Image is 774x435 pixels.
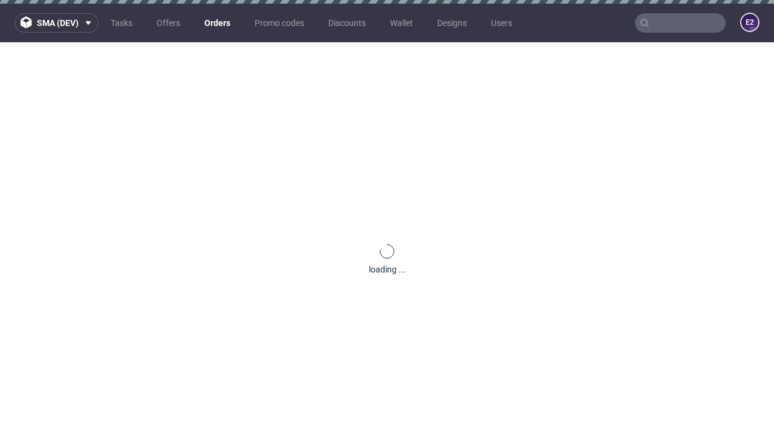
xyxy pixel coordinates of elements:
[197,13,238,33] a: Orders
[321,13,373,33] a: Discounts
[369,263,406,275] div: loading ...
[484,13,519,33] a: Users
[247,13,311,33] a: Promo codes
[37,19,79,27] span: sma (dev)
[430,13,474,33] a: Designs
[741,14,758,31] figcaption: e2
[15,13,99,33] button: sma (dev)
[383,13,420,33] a: Wallet
[149,13,187,33] a: Offers
[103,13,140,33] a: Tasks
